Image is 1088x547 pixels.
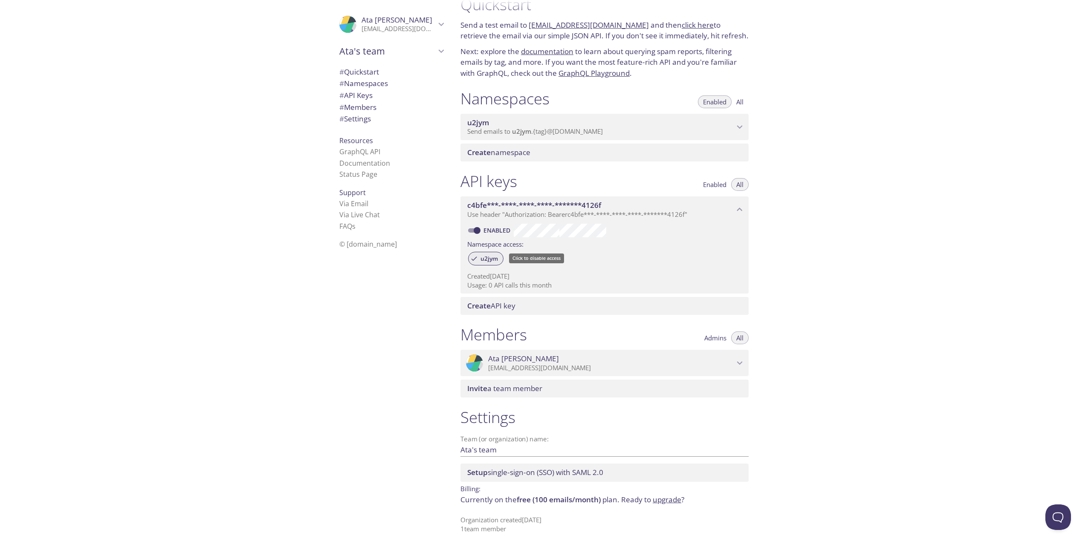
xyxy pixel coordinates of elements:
a: GraphQL Playground [558,68,630,78]
span: Namespaces [339,78,388,88]
span: # [339,102,344,112]
span: © [DOMAIN_NAME] [339,239,397,249]
span: Settings [339,114,371,124]
div: Team Settings [333,113,450,125]
a: Enabled [482,226,514,234]
span: free (100 emails/month) [517,495,601,504]
div: Ata's team [333,40,450,62]
span: Create [467,147,491,157]
p: Currently on the plan. [460,494,749,505]
div: Ata moradi [460,350,749,376]
p: Send a test email to and then to retrieve the email via our simple JSON API. If you don't see it ... [460,20,749,41]
span: API Keys [339,90,373,100]
span: Ata [PERSON_NAME] [488,354,559,363]
p: [EMAIL_ADDRESS][DOMAIN_NAME] [488,364,734,372]
a: Status Page [339,170,377,179]
div: Setup SSO [460,464,749,481]
h1: Namespaces [460,89,550,108]
button: All [731,95,749,108]
span: Resources [339,136,373,145]
span: Members [339,102,376,112]
span: u2jym [475,255,503,262]
span: u2jym [467,118,489,127]
span: Send emails to . {tag} @[DOMAIN_NAME] [467,127,603,135]
p: Organization created [DATE] 1 team member [460,515,749,534]
div: Ata moradi [333,10,450,38]
label: Namespace access: [467,237,524,250]
iframe: Help Scout Beacon - Open [1045,504,1071,530]
div: Invite a team member [460,380,749,397]
h1: API keys [460,172,517,191]
label: Team (or organization) name: [460,436,549,442]
span: s [352,222,356,231]
span: API key [467,301,515,311]
a: Documentation [339,158,390,168]
span: # [339,90,344,100]
p: Billing: [460,482,749,494]
span: namespace [467,147,530,157]
a: GraphQL API [339,147,380,156]
button: All [731,178,749,191]
a: Via Live Chat [339,210,380,219]
p: [EMAIL_ADDRESS][DOMAIN_NAME] [362,25,436,33]
span: Setup [467,467,488,477]
h1: Members [460,325,527,344]
div: Create API Key [460,297,749,315]
a: Via Email [339,199,368,208]
h1: Settings [460,408,749,427]
div: Quickstart [333,66,450,78]
span: single-sign-on (SSO) with SAML 2.0 [467,467,603,477]
span: u2jym [512,127,531,135]
span: # [339,67,344,77]
span: Ata's team [339,45,436,57]
button: Admins [699,331,732,344]
button: All [731,331,749,344]
span: Create [467,301,491,311]
div: Members [333,101,450,113]
p: Usage: 0 API calls this month [467,281,742,290]
div: Create namespace [460,144,749,161]
span: Ready to ? [621,495,684,504]
span: Quickstart [339,67,379,77]
span: Ata [PERSON_NAME] [362,15,432,25]
a: click here [682,20,714,30]
span: Invite [467,383,487,393]
button: Enabled [698,95,732,108]
div: u2jym [468,252,503,265]
span: # [339,78,344,88]
a: [EMAIL_ADDRESS][DOMAIN_NAME] [529,20,649,30]
div: u2jym namespace [460,114,749,140]
p: Created [DATE] [467,272,742,281]
a: upgrade [653,495,681,504]
span: a team member [467,383,542,393]
a: documentation [521,46,573,56]
span: Support [339,188,366,197]
a: FAQ [339,222,356,231]
div: API Keys [333,89,450,101]
button: Enabled [698,178,732,191]
span: # [339,114,344,124]
div: Namespaces [333,78,450,89]
p: Next: explore the to learn about querying spam reports, filtering emails by tag, and more. If you... [460,46,749,79]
